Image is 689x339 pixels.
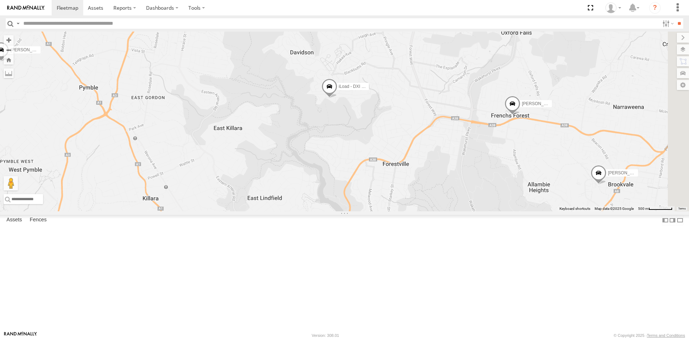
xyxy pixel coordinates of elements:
button: Zoom Home [4,55,14,65]
a: Visit our Website [4,332,37,339]
button: Zoom in [4,35,14,45]
span: [PERSON_NAME] 51D [10,47,55,52]
a: Terms and Conditions [647,333,685,338]
span: [PERSON_NAME] - EJV 51C [522,101,578,106]
button: Keyboard shortcuts [559,206,590,211]
button: Map scale: 500 m per 63 pixels [636,206,675,211]
span: iLoad - DXI 65K [339,84,369,89]
button: Drag Pegman onto the map to open Street View [4,176,18,190]
i: ? [649,2,661,14]
a: Terms (opens in new tab) [678,207,686,210]
button: Zoom out [4,45,14,55]
div: Daniel Hayman [603,3,624,13]
span: Map data ©2025 Google [595,207,634,211]
span: [PERSON_NAME] - EJV 51E [608,170,664,175]
label: Map Settings [677,80,689,90]
div: © Copyright 2025 - [614,333,685,338]
label: Measure [4,68,14,78]
label: Search Filter Options [660,18,675,29]
span: 500 m [638,207,648,211]
label: Hide Summary Table [676,215,684,225]
label: Dock Summary Table to the Left [662,215,669,225]
img: rand-logo.svg [7,5,44,10]
label: Search Query [15,18,21,29]
label: Dock Summary Table to the Right [669,215,676,225]
label: Assets [3,215,25,225]
div: Version: 308.01 [312,333,339,338]
label: Fences [26,215,50,225]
